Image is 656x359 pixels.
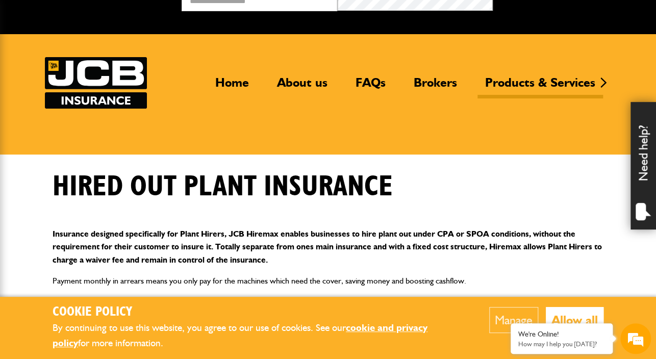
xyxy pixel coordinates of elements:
img: JCB Insurance Services logo [45,57,147,109]
div: Chat with us now [53,57,171,70]
img: d_20077148190_company_1631870298795_20077148190 [17,57,43,71]
a: FAQs [348,75,393,98]
p: By continuing to use this website, you agree to our use of cookies. See our for more information. [53,320,458,351]
textarea: Type your message and hit 'Enter' [13,185,186,272]
a: Products & Services [477,75,603,98]
h2: Cookie Policy [53,304,458,320]
div: Need help? [630,102,656,229]
em: Start Chat [139,281,185,295]
a: Home [208,75,257,98]
input: Enter your last name [13,94,186,117]
input: Enter your phone number [13,155,186,177]
div: We're Online! [518,330,605,339]
div: Minimize live chat window [167,5,192,30]
h1: Hired out plant insurance [53,170,393,204]
p: How may I help you today? [518,340,605,348]
a: About us [269,75,335,98]
p: JCB Hiremax is a business differentiator. Plant Hirers can now offer to carry the Insurance risk ... [53,296,603,322]
button: Allow all [546,307,603,333]
a: JCB Insurance Services [45,57,147,109]
a: Brokers [406,75,465,98]
p: Payment monthly in arrears means you only pay for the machines which need the cover, saving money... [53,274,603,288]
input: Enter your email address [13,124,186,147]
p: Insurance designed specifically for Plant Hirers, JCB Hiremax enables businesses to hire plant ou... [53,227,603,267]
button: Manage [489,307,538,333]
